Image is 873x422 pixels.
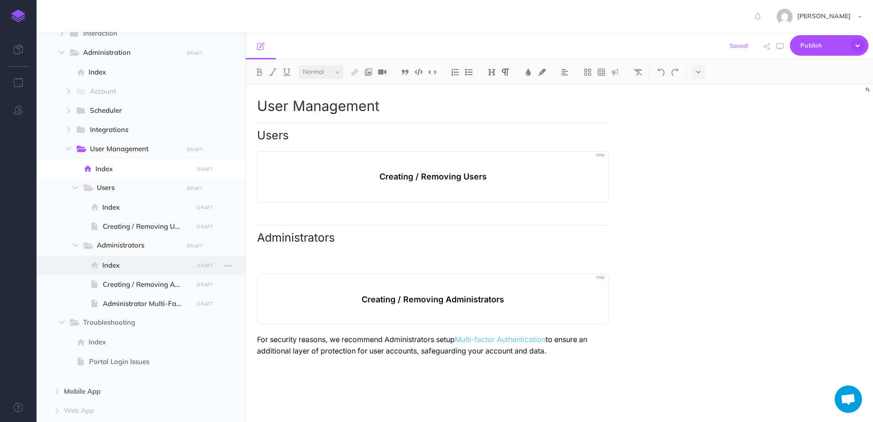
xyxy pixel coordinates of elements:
[524,69,532,76] img: Text color button
[64,386,179,397] span: Mobile App
[102,202,190,213] span: Index
[455,335,546,344] a: Multi-factor Authentication
[793,12,855,20] span: [PERSON_NAME]
[97,240,177,252] span: Administrators
[428,69,436,75] img: Inline code button
[671,69,679,76] img: Redo
[103,298,190,309] span: Administrator Multi-Factor Authentication Setup
[187,147,203,153] small: DRAFT
[187,185,203,191] small: DRAFT
[835,385,862,413] div: Open chat
[634,69,642,76] img: Clear styles button
[97,182,177,194] span: Users
[197,166,213,172] small: DRAFT
[597,69,605,76] img: Create table button
[488,69,496,76] img: Headings dropdown button
[197,224,213,230] small: DRAFT
[257,123,609,142] h2: Users
[194,202,216,213] button: DRAFT
[89,67,190,78] span: Index
[401,69,409,76] img: Blockquote button
[255,69,263,76] img: Bold button
[103,279,190,290] span: Creating / Removing Administrators
[90,124,177,136] span: Integrations
[269,69,277,76] img: Italic button
[197,263,213,269] small: DRAFT
[451,69,459,76] img: Ordered list button
[197,282,213,288] small: DRAFT
[790,35,868,56] button: Publish
[83,47,177,59] span: Administration
[465,69,473,76] img: Unordered list button
[187,243,203,249] small: DRAFT
[90,86,177,98] span: Account
[197,205,213,211] small: DRAFT
[102,260,190,271] span: Index
[538,69,546,76] img: Text background color button
[197,301,213,307] small: DRAFT
[194,299,216,309] button: DRAFT
[194,222,216,232] button: DRAFT
[351,69,359,76] img: Link button
[657,69,665,76] img: Undo
[611,69,619,76] img: Callout dropdown menu button
[95,164,190,174] span: Index
[184,144,206,155] button: DRAFT
[89,337,190,348] span: Index
[184,48,206,58] button: DRAFT
[257,334,609,357] p: For security reasons, we recommend Administrators setup to ensure an additional layer of protecti...
[90,143,177,155] span: User Management
[103,221,190,232] span: Creating / Removing Users
[194,260,216,271] button: DRAFT
[187,50,203,56] small: DRAFT
[362,294,504,305] strong: Creating / Removing Administrators
[83,317,177,329] span: Troubleshooting
[415,69,423,75] img: Code block button
[501,69,510,76] img: Paragraph button
[194,164,216,174] button: DRAFT
[283,69,291,76] img: Underline button
[184,183,206,194] button: DRAFT
[561,69,569,76] img: Alignment dropdown menu button
[800,38,846,53] span: Publish
[379,171,487,182] strong: Creating / Removing Users
[83,28,177,40] span: Interaction
[364,69,373,76] img: Add image button
[730,42,748,49] span: Saved!
[11,10,25,22] img: logo-mark.svg
[89,356,190,367] span: Portal Login Issues
[378,69,386,76] img: Add video button
[184,241,206,251] button: DRAFT
[64,405,179,416] span: Web App
[90,105,177,117] span: Scheduler
[777,9,793,25] img: de744a1c6085761c972ea050a2b8d70b.jpg
[194,280,216,290] button: DRAFT
[257,98,609,114] h1: User Management
[257,225,609,244] h2: Administrators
